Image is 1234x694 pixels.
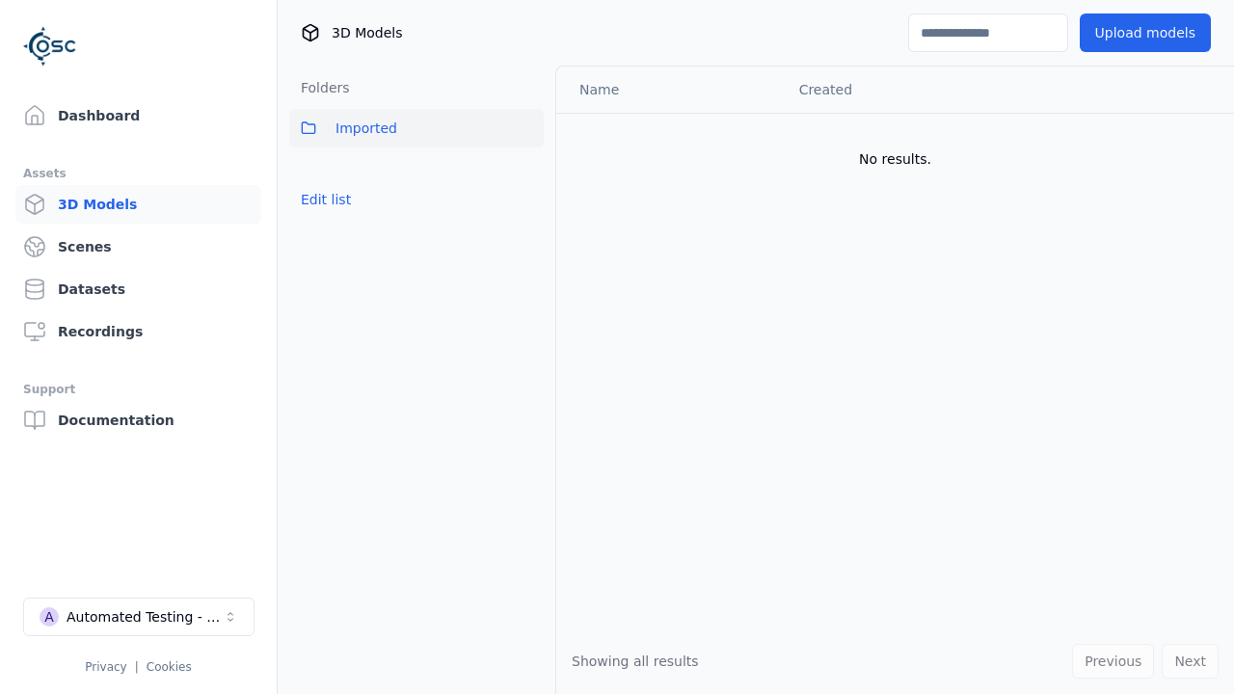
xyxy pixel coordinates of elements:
[1080,13,1211,52] button: Upload models
[572,654,699,669] span: Showing all results
[135,660,139,674] span: |
[335,117,397,140] span: Imported
[784,67,1016,113] th: Created
[15,185,261,224] a: 3D Models
[15,270,261,308] a: Datasets
[147,660,192,674] a: Cookies
[332,23,402,42] span: 3D Models
[15,312,261,351] a: Recordings
[556,67,784,113] th: Name
[23,378,254,401] div: Support
[85,660,126,674] a: Privacy
[289,182,362,217] button: Edit list
[289,109,544,147] button: Imported
[40,607,59,627] div: A
[67,607,223,627] div: Automated Testing - Playwright
[15,96,261,135] a: Dashboard
[23,19,77,73] img: Logo
[556,113,1234,205] td: No results.
[289,78,350,97] h3: Folders
[23,598,255,636] button: Select a workspace
[15,227,261,266] a: Scenes
[15,401,261,440] a: Documentation
[23,162,254,185] div: Assets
